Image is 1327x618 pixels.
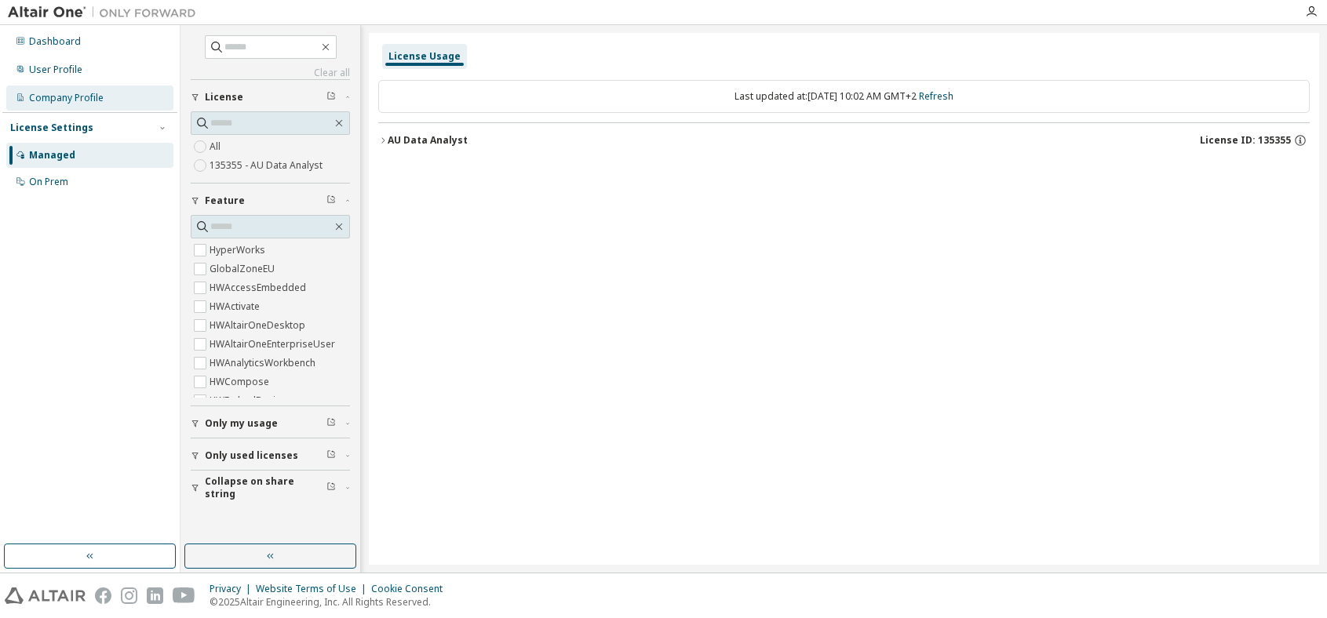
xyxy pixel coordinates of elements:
[388,134,468,147] div: AU Data Analyst
[205,417,278,430] span: Only my usage
[326,417,336,430] span: Clear filter
[29,64,82,76] div: User Profile
[326,194,336,207] span: Clear filter
[378,123,1310,158] button: AU Data AnalystLicense ID: 135355
[95,587,111,604] img: facebook.svg
[210,354,319,373] label: HWAnalyticsWorkbench
[210,278,309,297] label: HWAccessEmbedded
[210,241,268,260] label: HyperWorks
[205,194,245,207] span: Feature
[210,316,308,335] label: HWAltairOneDesktop
[210,297,263,316] label: HWActivate
[378,80,1310,113] div: Last updated at: [DATE] 10:02 AM GMT+2
[10,122,93,134] div: License Settings
[5,587,86,604] img: altair_logo.svg
[191,471,350,505] button: Collapse on share string
[29,149,75,162] div: Managed
[147,587,163,604] img: linkedin.svg
[173,587,195,604] img: youtube.svg
[388,50,461,63] div: License Usage
[205,91,243,104] span: License
[29,176,68,188] div: On Prem
[191,184,350,218] button: Feature
[205,475,326,500] span: Collapse on share string
[210,595,452,609] p: © 2025 Altair Engineering, Inc. All Rights Reserved.
[210,335,338,354] label: HWAltairOneEnterpriseUser
[210,583,256,595] div: Privacy
[191,438,350,473] button: Only used licenses
[29,35,81,48] div: Dashboard
[8,5,204,20] img: Altair One
[191,80,350,115] button: License
[210,156,326,175] label: 135355 - AU Data Analyst
[205,449,298,462] span: Only used licenses
[326,91,336,104] span: Clear filter
[371,583,452,595] div: Cookie Consent
[210,391,283,410] label: HWEmbedBasic
[210,137,224,156] label: All
[1200,134,1291,147] span: License ID: 135355
[210,260,278,278] label: GlobalZoneEU
[191,67,350,79] a: Clear all
[326,482,336,494] span: Clear filter
[210,373,272,391] label: HWCompose
[29,92,104,104] div: Company Profile
[326,449,336,462] span: Clear filter
[256,583,371,595] div: Website Terms of Use
[919,89,953,103] a: Refresh
[191,406,350,441] button: Only my usage
[121,587,137,604] img: instagram.svg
